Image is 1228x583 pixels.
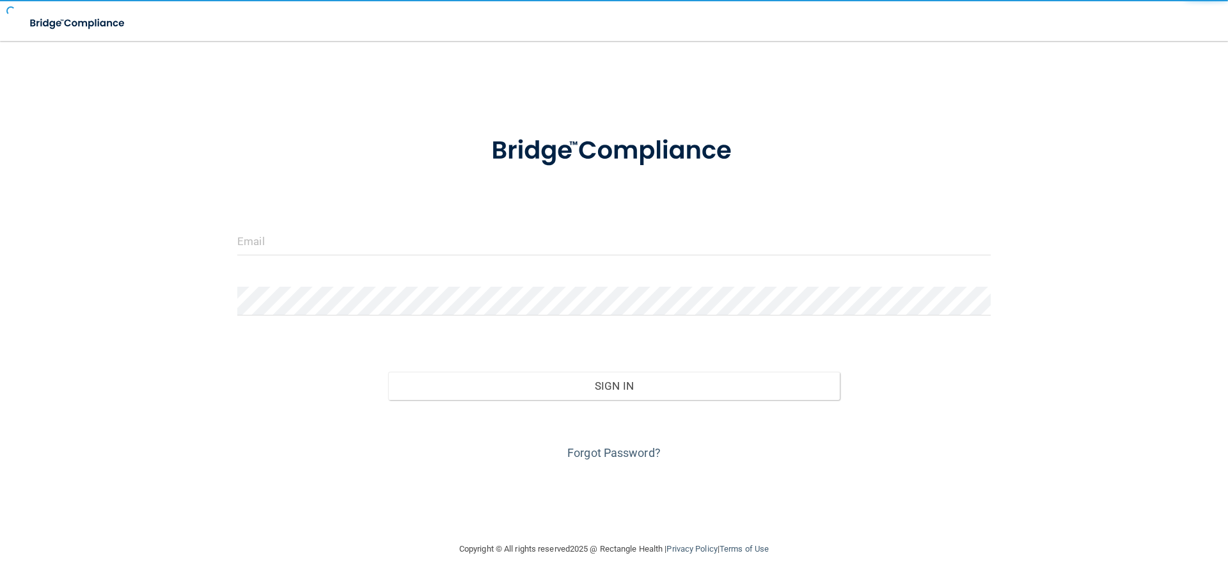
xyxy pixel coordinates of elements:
img: bridge_compliance_login_screen.278c3ca4.svg [19,10,137,36]
button: Sign In [388,372,840,400]
div: Copyright © All rights reserved 2025 @ Rectangle Health | | [381,529,847,570]
a: Terms of Use [720,544,769,554]
a: Privacy Policy [666,544,717,554]
img: bridge_compliance_login_screen.278c3ca4.svg [465,118,763,184]
a: Forgot Password? [567,446,661,459]
input: Email [237,227,991,255]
